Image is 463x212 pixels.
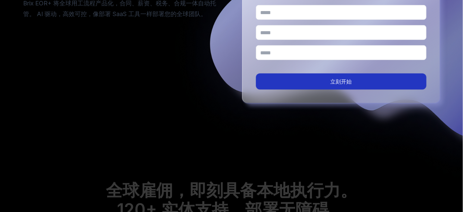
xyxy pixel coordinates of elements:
input: 公司网站* [256,45,426,60]
button: 立刻开始 [256,73,426,90]
input: 联系微信* [256,5,426,20]
input: 公司名字* [256,25,426,40]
